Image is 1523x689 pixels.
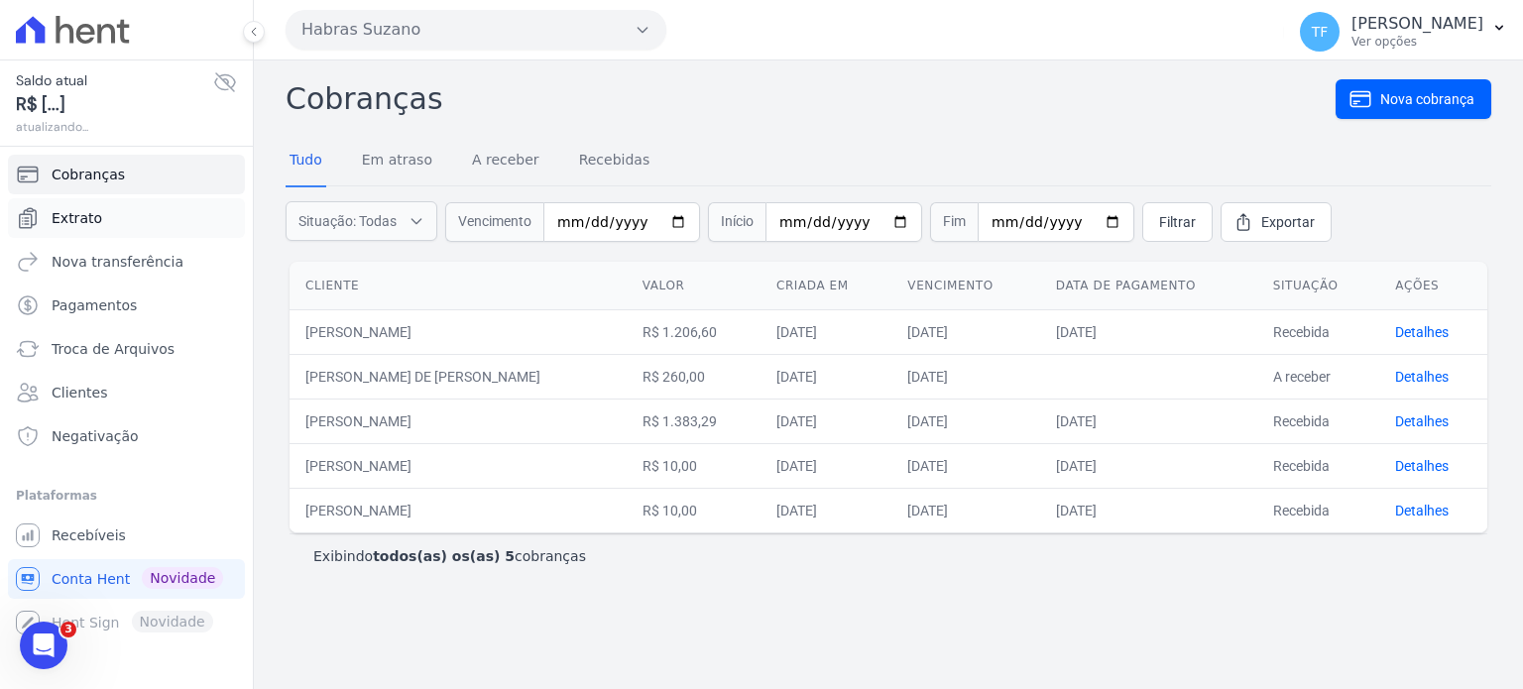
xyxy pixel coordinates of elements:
a: Tudo [286,136,326,187]
a: Em atraso [358,136,436,187]
a: Troca de Arquivos [8,329,245,369]
span: Saldo atual [16,70,213,91]
td: R$ 10,00 [627,443,761,488]
td: [PERSON_NAME] [290,399,627,443]
th: Valor [627,262,761,310]
span: 3 [60,622,76,637]
a: Conta Hent Novidade [8,559,245,599]
button: Situação: Todas [286,201,437,241]
a: Detalhes [1395,413,1449,429]
a: A receber [468,136,543,187]
span: Cobranças [52,165,125,184]
th: Ações [1379,262,1487,310]
td: [DATE] [1040,488,1257,532]
td: A receber [1257,354,1380,399]
a: Pagamentos [8,286,245,325]
span: Pagamentos [52,295,137,315]
td: [DATE] [891,488,1040,532]
span: Clientes [52,383,107,402]
td: R$ 1.383,29 [627,399,761,443]
td: R$ 10,00 [627,488,761,532]
a: Detalhes [1395,369,1449,385]
a: Nova transferência [8,242,245,282]
span: Novidade [142,567,223,589]
td: [DATE] [761,354,891,399]
th: Criada em [761,262,891,310]
span: Situação: Todas [298,211,397,231]
td: [DATE] [761,399,891,443]
span: Exportar [1261,212,1315,232]
a: Exportar [1221,202,1332,242]
td: [DATE] [1040,443,1257,488]
a: Negativação [8,416,245,456]
th: Vencimento [891,262,1040,310]
b: todos(as) os(as) 5 [373,548,515,564]
span: Filtrar [1159,212,1196,232]
span: Conta Hent [52,569,130,589]
span: R$ [...] [16,91,213,118]
p: Ver opções [1351,34,1483,50]
iframe: Intercom live chat [20,622,67,669]
a: Recebíveis [8,516,245,555]
a: Detalhes [1395,458,1449,474]
button: Habras Suzano [286,10,666,50]
td: [DATE] [891,309,1040,354]
a: Cobranças [8,155,245,194]
td: [DATE] [1040,399,1257,443]
th: Data de pagamento [1040,262,1257,310]
td: Recebida [1257,399,1380,443]
span: Vencimento [445,202,543,242]
td: Recebida [1257,488,1380,532]
a: Detalhes [1395,503,1449,518]
td: R$ 1.206,60 [627,309,761,354]
span: Recebíveis [52,525,126,545]
span: atualizando... [16,118,213,136]
span: Negativação [52,426,139,446]
td: [DATE] [891,443,1040,488]
td: [DATE] [891,354,1040,399]
td: [DATE] [761,488,891,532]
td: [PERSON_NAME] DE [PERSON_NAME] [290,354,627,399]
td: [PERSON_NAME] [290,443,627,488]
span: Extrato [52,208,102,228]
a: Recebidas [575,136,654,187]
a: Detalhes [1395,324,1449,340]
button: TF [PERSON_NAME] Ver opções [1284,4,1523,59]
a: Filtrar [1142,202,1213,242]
a: Clientes [8,373,245,412]
td: Recebida [1257,443,1380,488]
td: [DATE] [761,309,891,354]
a: Nova cobrança [1336,79,1491,119]
p: Exibindo cobranças [313,546,586,566]
span: Nova transferência [52,252,183,272]
th: Situação [1257,262,1380,310]
td: [DATE] [1040,309,1257,354]
a: Extrato [8,198,245,238]
p: [PERSON_NAME] [1351,14,1483,34]
nav: Sidebar [16,155,237,642]
span: TF [1312,25,1329,39]
td: [PERSON_NAME] [290,309,627,354]
td: [DATE] [891,399,1040,443]
div: Plataformas [16,484,237,508]
td: [DATE] [761,443,891,488]
h2: Cobranças [286,76,1336,121]
td: Recebida [1257,309,1380,354]
span: Fim [930,202,978,242]
td: [PERSON_NAME] [290,488,627,532]
span: Nova cobrança [1380,89,1474,109]
td: R$ 260,00 [627,354,761,399]
span: Início [708,202,765,242]
th: Cliente [290,262,627,310]
span: Troca de Arquivos [52,339,175,359]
